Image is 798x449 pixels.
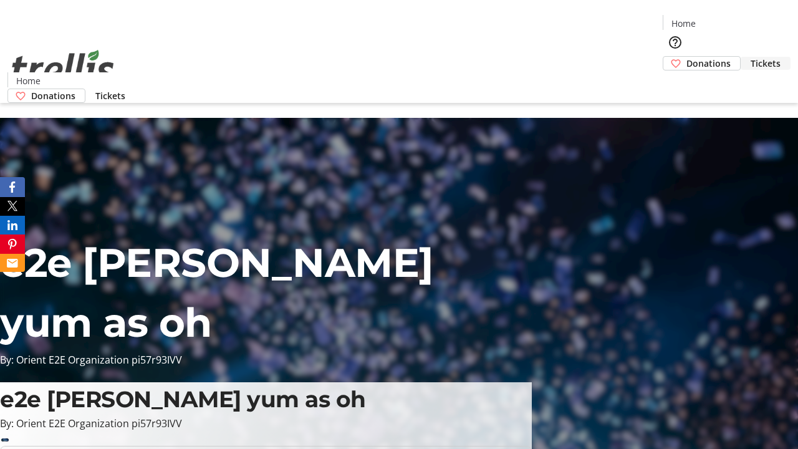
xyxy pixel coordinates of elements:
span: Tickets [95,89,125,102]
a: Donations [7,89,85,103]
img: Orient E2E Organization pi57r93IVV's Logo [7,36,118,99]
a: Tickets [741,57,791,70]
span: Tickets [751,57,781,70]
span: Home [16,74,41,87]
a: Tickets [85,89,135,102]
button: Help [663,30,688,55]
a: Donations [663,56,741,70]
span: Donations [686,57,731,70]
a: Home [663,17,703,30]
a: Home [8,74,48,87]
button: Cart [663,70,688,95]
span: Donations [31,89,75,102]
span: Home [671,17,696,30]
